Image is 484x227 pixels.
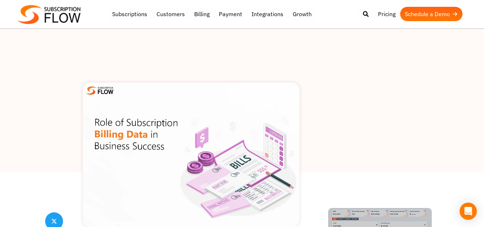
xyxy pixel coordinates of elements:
a: Billing [190,7,214,21]
a: Integrations [247,7,288,21]
img: billing data [83,82,299,227]
a: Customers [152,7,190,21]
a: Subscriptions [107,7,152,21]
a: Growth [288,7,316,21]
a: Payment [214,7,247,21]
a: Pricing [373,7,400,21]
div: Open Intercom Messenger [460,203,477,220]
img: Subscriptionflow [18,5,81,24]
a: Schedule a Demo [400,7,463,21]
